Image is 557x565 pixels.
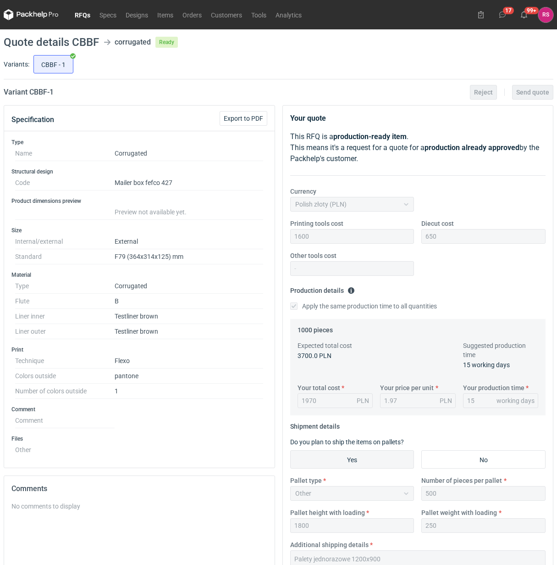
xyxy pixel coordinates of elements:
dd: Testliner brown [115,324,264,339]
dt: Comment [15,413,115,428]
dd: Flexo [115,353,264,369]
label: Additional shipping details [290,540,369,549]
strong: Your quote [290,114,326,123]
button: Specification [11,109,54,131]
dt: Type [15,279,115,294]
strong: production-ready item [333,132,407,141]
h3: Structural design [11,168,267,175]
div: Rafał Stani [538,7,553,22]
h2: Variant CBBF - 1 [4,87,54,98]
p: 15 working days [463,360,539,369]
dt: Internal/external [15,234,115,249]
h1: Quote details CBBF [4,37,99,48]
button: Send quote [512,85,553,100]
a: Items [153,9,178,20]
label: Suggested production time [463,341,539,359]
span: Preview not available yet. [115,208,187,216]
label: Number of pieces per pallet [421,476,502,485]
dt: Name [15,146,115,161]
legend: 1000 pieces [298,323,333,334]
label: Other tools cost [290,251,336,260]
h2: Comments [11,483,267,494]
dd: 1 [115,384,264,399]
span: Export to PDF [224,115,263,122]
p: This RFQ is a . This means it's a request for a quote for a by the Packhelp's customer. [290,131,546,164]
dt: Other [15,442,115,453]
dd: Mailer box fefco 427 [115,175,264,190]
a: Tools [247,9,271,20]
label: Your production time [463,383,524,392]
label: Your total cost [298,383,340,392]
svg: Packhelp Pro [4,9,59,20]
dt: Technique [15,353,115,369]
div: No comments to display [11,502,267,511]
dt: Standard [15,249,115,264]
div: PLN [357,396,369,405]
dd: Corrugated [115,279,264,294]
dt: Liner outer [15,324,115,339]
a: Designs [121,9,153,20]
button: Reject [470,85,497,100]
label: Your price per unit [380,383,434,392]
dd: Testliner brown [115,309,264,324]
h3: Product dimensions preview [11,197,267,205]
dt: Liner inner [15,309,115,324]
dd: F79 (364x314x125) mm [115,249,264,264]
h3: Print [11,346,267,353]
h3: Size [11,227,267,234]
strong: production already approved [425,143,519,152]
span: Ready [155,37,178,48]
dd: External [115,234,264,249]
h3: Comment [11,406,267,413]
label: Expected total cost [298,341,352,350]
button: RS [538,7,553,22]
label: Pallet height with loading [290,508,365,517]
span: Send quote [516,89,549,95]
label: Pallet weight with loading [421,508,497,517]
div: working days [496,396,535,405]
a: Analytics [271,9,306,20]
a: Specs [95,9,121,20]
label: Currency [290,187,316,196]
dt: Code [15,175,115,190]
label: Diecut cost [421,219,454,228]
label: Printing tools cost [290,219,343,228]
dt: Colors outside [15,369,115,384]
button: 99+ [517,7,531,22]
dt: Number of colors outside [15,384,115,399]
label: Variants: [4,60,29,69]
legend: Shipment details [290,419,340,430]
legend: Production details [290,283,355,294]
a: Customers [206,9,247,20]
h3: Material [11,271,267,279]
dd: B [115,294,264,309]
a: Orders [178,9,206,20]
label: CBBF - 1 [33,55,73,73]
h3: Files [11,435,267,442]
dt: Flute [15,294,115,309]
label: Pallet type [290,476,322,485]
span: Reject [474,89,493,95]
div: corrugated [115,37,151,48]
label: Apply the same production time to all quantities [290,302,437,311]
button: 17 [495,7,510,22]
dd: pantone [115,369,264,384]
a: RFQs [70,9,95,20]
button: Export to PDF [220,111,267,126]
label: Do you plan to ship the items on pallets? [290,438,404,446]
h3: Type [11,139,267,146]
dd: Corrugated [115,146,264,161]
div: PLN [440,396,452,405]
p: 3700.0 PLN [298,351,373,360]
